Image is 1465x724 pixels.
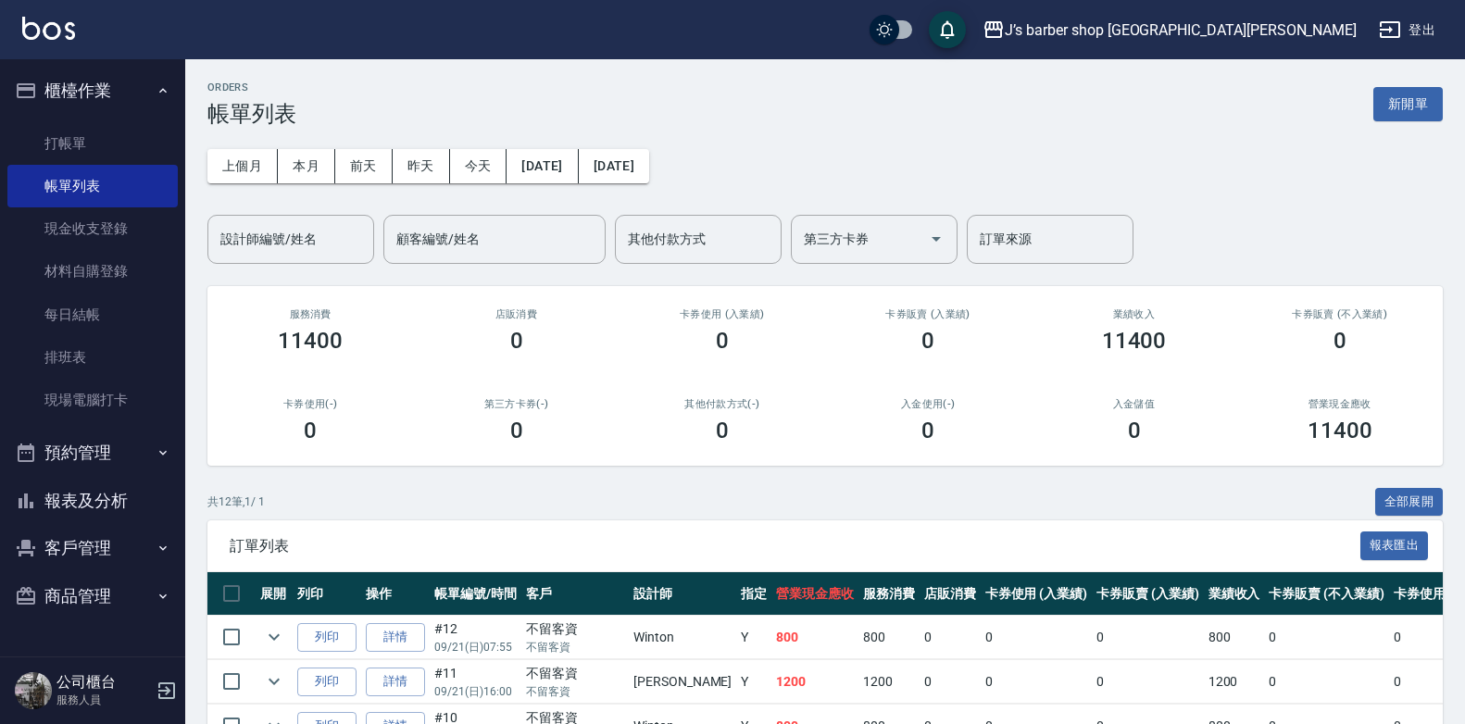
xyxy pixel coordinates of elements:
[629,616,736,659] td: Winton
[642,398,803,410] h2: 其他付款方式(-)
[207,81,296,94] h2: ORDERS
[230,537,1360,555] span: 訂單列表
[858,660,920,704] td: 1200
[921,418,934,443] h3: 0
[56,692,151,708] p: 服務人員
[207,493,265,510] p: 共 12 筆, 1 / 1
[1128,418,1141,443] h3: 0
[1264,616,1388,659] td: 0
[716,418,729,443] h3: 0
[642,308,803,320] h2: 卡券使用 (入業績)
[526,664,624,683] div: 不留客資
[858,572,920,616] th: 服務消費
[366,623,425,652] a: 詳情
[260,623,288,651] button: expand row
[1375,488,1444,517] button: 全部展開
[361,572,430,616] th: 操作
[434,639,517,655] p: 09/21 (日) 07:55
[7,207,178,250] a: 現金收支登錄
[1389,616,1465,659] td: 0
[736,660,771,704] td: Y
[1334,328,1346,354] h3: 0
[435,308,596,320] h2: 店販消費
[7,293,178,336] a: 每日結帳
[1005,19,1357,42] div: J’s barber shop [GEOGRAPHIC_DATA][PERSON_NAME]
[1053,398,1214,410] h2: 入金儲值
[207,149,278,183] button: 上個月
[1264,660,1388,704] td: 0
[920,616,981,659] td: 0
[1259,398,1421,410] h2: 營業現金應收
[304,418,317,443] h3: 0
[510,418,523,443] h3: 0
[1389,572,1465,616] th: 卡券使用(-)
[1053,308,1214,320] h2: 業績收入
[1204,660,1265,704] td: 1200
[7,122,178,165] a: 打帳單
[526,639,624,655] p: 不留客資
[771,660,858,704] td: 1200
[7,379,178,421] a: 現場電腦打卡
[1102,328,1167,354] h3: 11400
[771,572,858,616] th: 營業現金應收
[629,572,736,616] th: 設計師
[230,398,391,410] h2: 卡券使用(-)
[7,524,178,572] button: 客戶管理
[526,619,624,639] div: 不留客資
[1360,531,1429,560] button: 報表匯出
[526,683,624,700] p: 不留客資
[297,668,357,696] button: 列印
[1389,660,1465,704] td: 0
[981,616,1093,659] td: 0
[921,224,951,254] button: Open
[7,67,178,115] button: 櫃檯作業
[975,11,1364,49] button: J’s barber shop [GEOGRAPHIC_DATA][PERSON_NAME]
[1092,660,1204,704] td: 0
[230,308,391,320] h3: 服務消費
[7,336,178,379] a: 排班表
[434,683,517,700] p: 09/21 (日) 16:00
[736,572,771,616] th: 指定
[297,623,357,652] button: 列印
[858,616,920,659] td: 800
[981,660,1093,704] td: 0
[1204,616,1265,659] td: 800
[921,328,934,354] h3: 0
[293,572,361,616] th: 列印
[1360,536,1429,554] a: 報表匯出
[7,572,178,620] button: 商品管理
[15,672,52,709] img: Person
[716,328,729,354] h3: 0
[629,660,736,704] td: [PERSON_NAME]
[771,616,858,659] td: 800
[450,149,507,183] button: 今天
[847,308,1008,320] h2: 卡券販賣 (入業績)
[335,149,393,183] button: 前天
[435,398,596,410] h2: 第三方卡券(-)
[393,149,450,183] button: 昨天
[1373,87,1443,121] button: 新開單
[366,668,425,696] a: 詳情
[1259,308,1421,320] h2: 卡券販賣 (不入業績)
[579,149,649,183] button: [DATE]
[256,572,293,616] th: 展開
[1308,418,1372,443] h3: 11400
[981,572,1093,616] th: 卡券使用 (入業績)
[510,328,523,354] h3: 0
[1371,13,1443,47] button: 登出
[1092,616,1204,659] td: 0
[7,429,178,477] button: 預約管理
[7,477,178,525] button: 報表及分析
[736,616,771,659] td: Y
[1092,572,1204,616] th: 卡券販賣 (入業績)
[847,398,1008,410] h2: 入金使用(-)
[260,668,288,695] button: expand row
[920,572,981,616] th: 店販消費
[1373,94,1443,112] a: 新開單
[278,149,335,183] button: 本月
[1204,572,1265,616] th: 業績收入
[7,250,178,293] a: 材料自購登錄
[7,165,178,207] a: 帳單列表
[920,660,981,704] td: 0
[430,572,521,616] th: 帳單編號/時間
